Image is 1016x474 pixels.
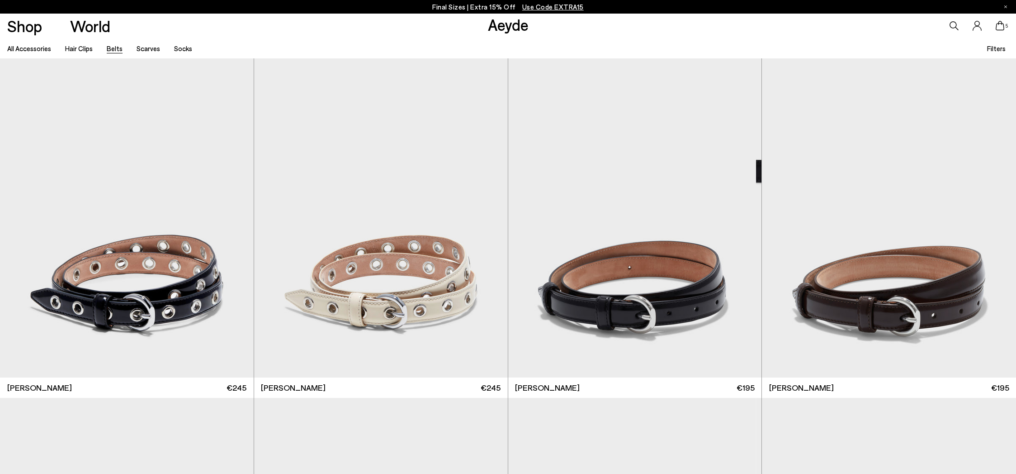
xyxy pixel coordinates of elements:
[515,382,580,393] span: [PERSON_NAME]
[756,58,1004,377] div: 2 / 3
[65,44,93,53] a: Hair Clips
[991,382,1009,393] span: €195
[769,382,834,393] span: [PERSON_NAME]
[987,44,1006,53] span: Filters
[107,44,123,53] a: Belts
[508,58,756,377] img: Reed Leather Belt
[174,44,192,53] a: Socks
[254,58,508,377] img: Reed Eyelet Belt
[762,58,1016,377] img: Reed Leather Belt
[522,3,584,11] span: Navigate to /collections/ss25-final-sizes
[227,382,246,393] span: €245
[254,378,508,398] a: [PERSON_NAME] €245
[7,44,51,53] a: All accessories
[508,58,756,377] div: 1 / 3
[737,382,755,393] span: €195
[70,18,110,34] a: World
[508,378,762,398] a: [PERSON_NAME] €195
[1005,24,1009,29] span: 5
[762,378,1016,398] a: [PERSON_NAME] €195
[481,382,501,393] span: €245
[137,44,160,53] a: Scarves
[756,58,1004,377] img: Reed Leather Belt
[488,15,529,34] a: Aeyde
[432,1,584,13] p: Final Sizes | Extra 15% Off
[7,18,42,34] a: Shop
[996,21,1005,31] a: 5
[508,58,762,377] a: 3 / 3 1 / 3 2 / 3 3 / 3 1 / 3 Next slide Previous slide
[7,382,72,393] span: [PERSON_NAME]
[261,382,326,393] span: [PERSON_NAME]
